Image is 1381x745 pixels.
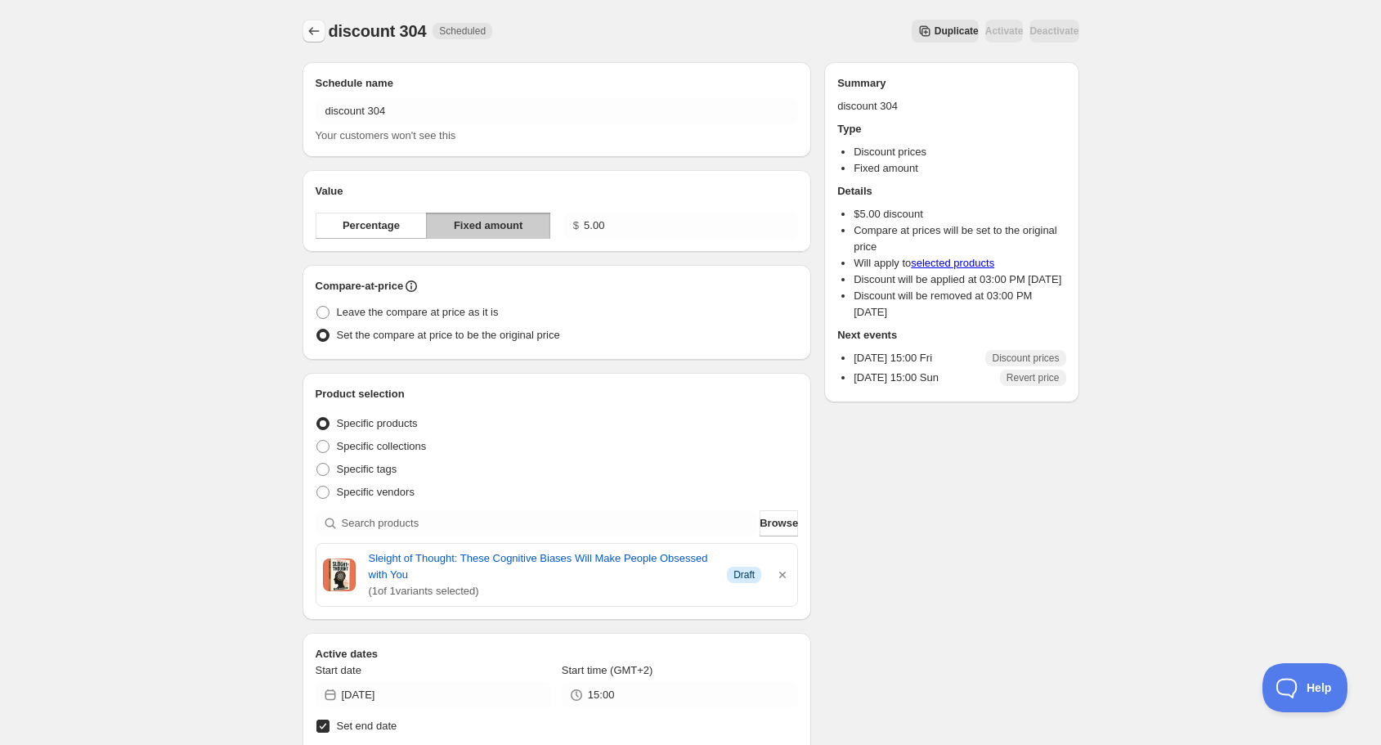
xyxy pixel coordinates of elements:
[854,255,1065,272] li: Will apply to
[837,75,1065,92] h2: Summary
[854,206,1065,222] li: $ 5.00 discount
[760,515,798,532] span: Browse
[337,417,418,429] span: Specific products
[1262,663,1348,712] iframe: Toggle Customer Support
[343,218,400,234] span: Percentage
[854,144,1065,160] li: Discount prices
[1007,371,1060,384] span: Revert price
[337,720,397,732] span: Set end date
[316,278,404,294] h2: Compare-at-price
[316,129,456,141] span: Your customers won't see this
[562,664,653,676] span: Start time (GMT+2)
[316,183,799,200] h2: Value
[439,25,486,38] span: Scheduled
[454,218,523,234] span: Fixed amount
[573,219,579,231] span: $
[316,646,799,662] h2: Active dates
[854,222,1065,255] li: Compare at prices will be set to the original price
[935,25,979,38] span: Duplicate
[303,20,325,43] button: Schedules
[316,75,799,92] h2: Schedule name
[733,568,755,581] span: Draft
[369,583,715,599] span: ( 1 of 1 variants selected)
[316,664,361,676] span: Start date
[329,22,427,40] span: discount 304
[342,510,757,536] input: Search products
[854,272,1065,288] li: Discount will be applied at 03:00 PM [DATE]
[337,486,415,498] span: Specific vendors
[912,20,979,43] button: Secondary action label
[854,350,932,366] p: [DATE] 15:00 Fri
[426,213,549,239] button: Fixed amount
[837,121,1065,137] h2: Type
[992,352,1059,365] span: Discount prices
[837,183,1065,200] h2: Details
[316,386,799,402] h2: Product selection
[337,306,499,318] span: Leave the compare at price as it is
[337,329,560,341] span: Set the compare at price to be the original price
[316,213,428,239] button: Percentage
[854,370,939,386] p: [DATE] 15:00 Sun
[837,327,1065,343] h2: Next events
[854,288,1065,321] li: Discount will be removed at 03:00 PM [DATE]
[760,510,798,536] button: Browse
[911,257,994,269] a: selected products
[323,559,356,591] img: Cover image of Sleight of Thought: These Cognitive Biases Will Make People Obsessed with You by T...
[337,463,397,475] span: Specific tags
[337,440,427,452] span: Specific collections
[854,160,1065,177] li: Fixed amount
[369,550,715,583] a: Sleight of Thought: These Cognitive Biases Will Make People Obsessed with You
[837,98,1065,114] p: discount 304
